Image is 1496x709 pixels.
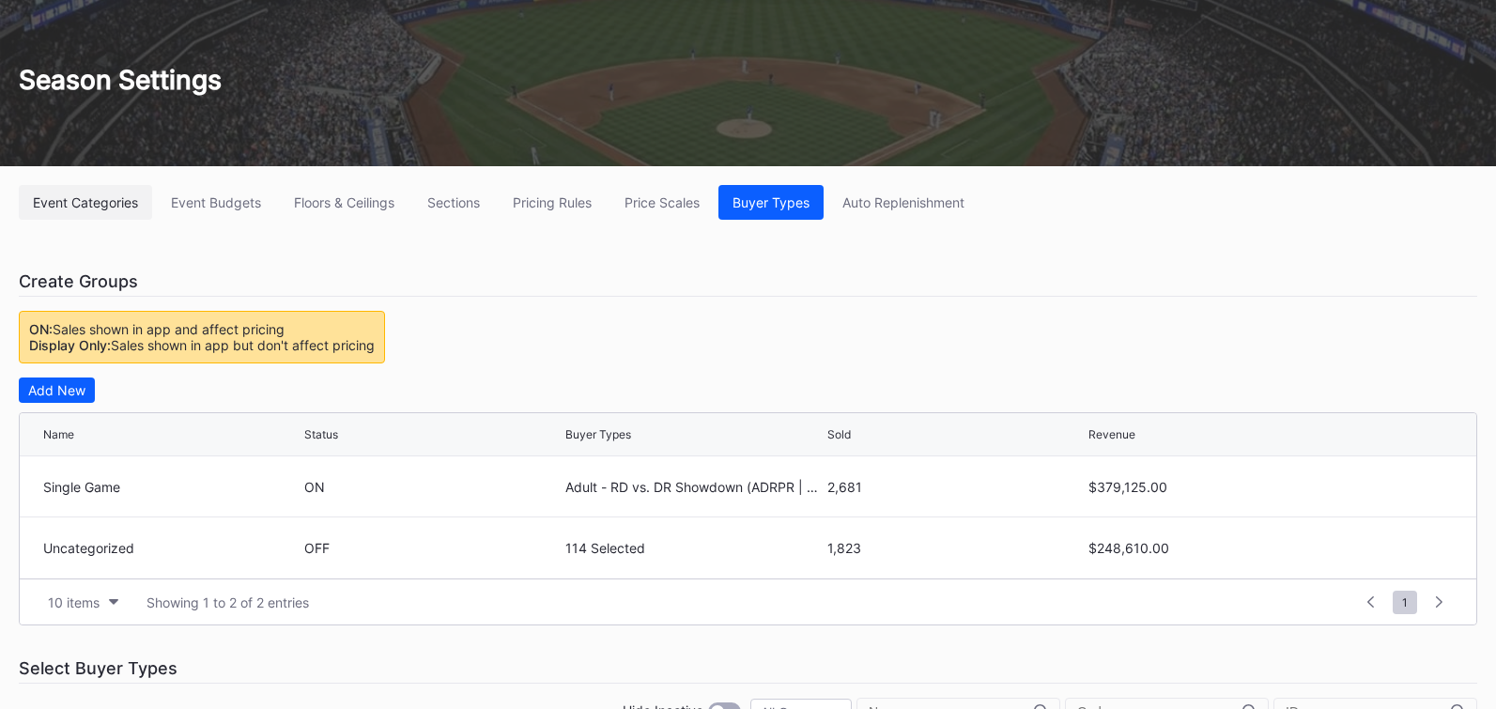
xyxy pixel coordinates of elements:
[280,185,409,220] button: Floors & Ceilings
[513,194,592,210] div: Pricing Rules
[147,594,309,610] div: Showing 1 to 2 of 2 entries
[733,194,810,210] div: Buyer Types
[48,594,100,610] div: 10 items
[499,185,606,220] button: Pricing Rules
[19,654,1477,684] div: Select Buyer Types
[1088,427,1135,441] div: Revenue
[294,194,394,210] div: Floors & Ceilings
[28,382,85,398] div: Add New
[43,427,74,441] div: Name
[29,337,375,353] div: Sales shown in app but don't affect pricing
[171,194,261,210] div: Event Budgets
[827,427,851,441] div: Sold
[19,185,152,220] button: Event Categories
[565,427,631,441] div: Buyer Types
[33,194,138,210] div: Event Categories
[827,540,1084,556] div: 1,823
[427,194,480,210] div: Sections
[565,540,822,556] div: 114 Selected
[304,540,561,556] div: OFF
[610,185,714,220] button: Price Scales
[1088,540,1345,556] div: $248,610.00
[718,185,824,220] button: Buyer Types
[157,185,275,220] button: Event Budgets
[413,185,494,220] button: Sections
[1393,591,1417,614] span: 1
[43,479,300,495] div: Single Game
[39,590,128,615] button: 10 items
[19,378,95,403] button: Add New
[304,427,338,441] div: Status
[842,194,964,210] div: Auto Replenishment
[1088,479,1345,495] div: $379,125.00
[625,194,700,210] div: Price Scales
[304,479,561,495] div: ON
[827,479,1084,495] div: 2,681
[29,321,53,337] span: ON:
[29,337,111,353] span: Display Only:
[29,321,375,337] div: Sales shown in app and affect pricing
[43,540,300,556] div: Uncategorized
[565,479,822,495] div: Adult - RD vs. DR Showdown (ADRPR | 74899)
[19,267,1477,297] div: Create Groups
[828,185,979,220] button: Auto Replenishment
